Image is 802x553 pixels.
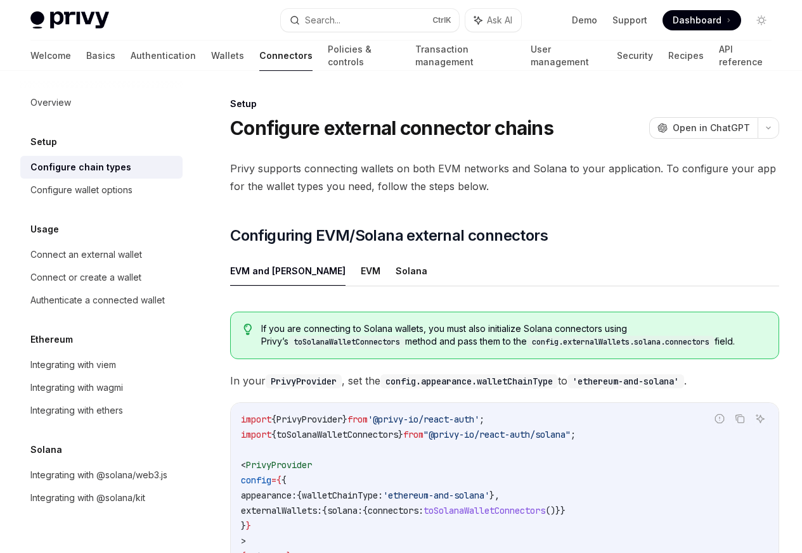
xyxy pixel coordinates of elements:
span: from [347,414,368,425]
div: Connect an external wallet [30,247,142,262]
span: < [241,459,246,471]
a: Configure wallet options [20,179,183,201]
div: Setup [230,98,779,110]
div: Integrating with ethers [30,403,123,418]
span: config [241,474,271,486]
a: Integrating with wagmi [20,376,183,399]
h5: Usage [30,222,59,237]
img: light logo [30,11,109,29]
code: PrivyProvider [266,374,342,388]
span: { [281,474,287,486]
a: Security [617,41,653,71]
a: Policies & controls [328,41,400,71]
a: Overview [20,91,183,114]
span: { [271,429,276,440]
span: appearance: [241,490,297,501]
button: EVM and [PERSON_NAME] [230,256,346,286]
h5: Solana [30,442,62,457]
span: ; [479,414,484,425]
span: } [241,520,246,531]
span: } [342,414,347,425]
span: connectors: [368,505,424,516]
button: Ask AI [752,410,768,427]
span: 'ethereum-and-solana' [383,490,489,501]
div: Search... [305,13,340,28]
div: Integrating with wagmi [30,380,123,395]
span: } [398,429,403,440]
span: "@privy-io/react-auth/solana" [424,429,571,440]
button: Copy the contents from the code block [732,410,748,427]
span: solana: [327,505,363,516]
span: from [403,429,424,440]
span: Dashboard [673,14,721,27]
div: Connect or create a wallet [30,270,141,285]
span: '@privy-io/react-auth' [368,414,479,425]
span: ()}} [545,505,566,516]
span: toSolanaWalletConnectors [424,505,545,516]
button: Toggle dark mode [751,10,772,30]
a: Integrating with @solana/kit [20,486,183,509]
span: walletChainType: [302,490,383,501]
div: Integrating with @solana/kit [30,490,145,505]
span: If you are connecting to Solana wallets, you must also initialize Solana connectors using Privy’s... [261,322,766,348]
span: Open in ChatGPT [673,122,750,134]
button: EVM [361,256,380,286]
a: Authenticate a connected wallet [20,289,183,312]
a: Recipes [668,41,704,71]
span: { [271,414,276,425]
div: Integrating with @solana/web3.js [30,467,167,483]
div: Configure chain types [30,160,131,175]
a: Configure chain types [20,156,183,179]
button: Ask AI [465,9,521,32]
a: Dashboard [663,10,741,30]
div: Overview [30,95,71,110]
button: Open in ChatGPT [649,117,758,139]
span: PrivyProvider [276,414,342,425]
a: Transaction management [415,41,515,71]
h5: Setup [30,134,57,149]
a: Authentication [131,41,196,71]
a: Demo [572,14,597,27]
span: Privy supports connecting wallets on both EVM networks and Solana to your application. To configu... [230,160,779,195]
a: Integrating with @solana/web3.js [20,464,183,486]
h1: Configure external connector chains [230,117,553,139]
span: } [246,520,251,531]
a: Welcome [30,41,71,71]
a: Connectors [259,41,313,71]
span: = [271,474,276,486]
code: 'ethereum-and-solana' [567,374,684,388]
span: ; [571,429,576,440]
button: Search...CtrlK [281,9,459,32]
span: Ask AI [487,14,512,27]
code: config.appearance.walletChainType [380,374,558,388]
button: Solana [396,256,427,286]
span: toSolanaWalletConnectors [276,429,398,440]
span: externalWallets: [241,505,322,516]
a: Basics [86,41,115,71]
a: Connect or create a wallet [20,266,183,289]
span: { [276,474,281,486]
span: import [241,414,271,425]
svg: Tip [243,324,252,335]
span: { [297,490,302,501]
span: import [241,429,271,440]
a: Integrating with ethers [20,399,183,422]
code: toSolanaWalletConnectors [288,336,405,348]
code: config.externalWallets.solana.connectors [527,336,715,348]
span: PrivyProvider [246,459,312,471]
span: In your , set the to . [230,372,779,390]
span: { [363,505,368,516]
a: Support [612,14,647,27]
h5: Ethereum [30,332,73,347]
div: Authenticate a connected wallet [30,293,165,308]
div: Configure wallet options [30,182,133,198]
span: > [241,535,246,547]
a: User management [531,41,602,71]
a: Wallets [211,41,244,71]
button: Report incorrect code [711,410,728,427]
span: { [322,505,327,516]
span: }, [489,490,500,501]
span: Configuring EVM/Solana external connectors [230,226,548,246]
div: Integrating with viem [30,357,116,372]
a: Integrating with viem [20,353,183,376]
